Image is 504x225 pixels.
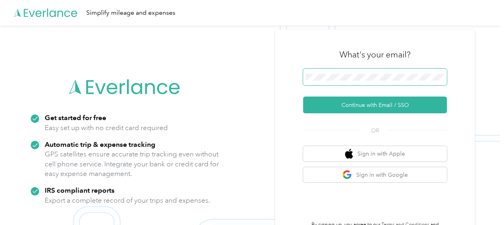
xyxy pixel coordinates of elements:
[339,49,411,60] h3: What's your email?
[361,126,389,135] span: OR
[303,146,447,162] button: apple logoSign in with Apple
[45,195,210,205] p: Export a complete record of your trips and expenses.
[45,123,168,133] p: Easy set up with no credit card required
[303,97,447,113] button: Continue with Email / SSO
[86,8,175,18] div: Simplify mileage and expenses
[345,149,353,159] img: apple logo
[45,149,219,179] p: GPS satellites ensure accurate trip tracking even without cell phone service. Integrate your bank...
[303,167,447,183] button: google logoSign in with Google
[45,186,115,194] strong: IRS compliant reports
[342,170,352,180] img: google logo
[45,140,155,148] strong: Automatic trip & expense tracking
[45,113,106,122] strong: Get started for free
